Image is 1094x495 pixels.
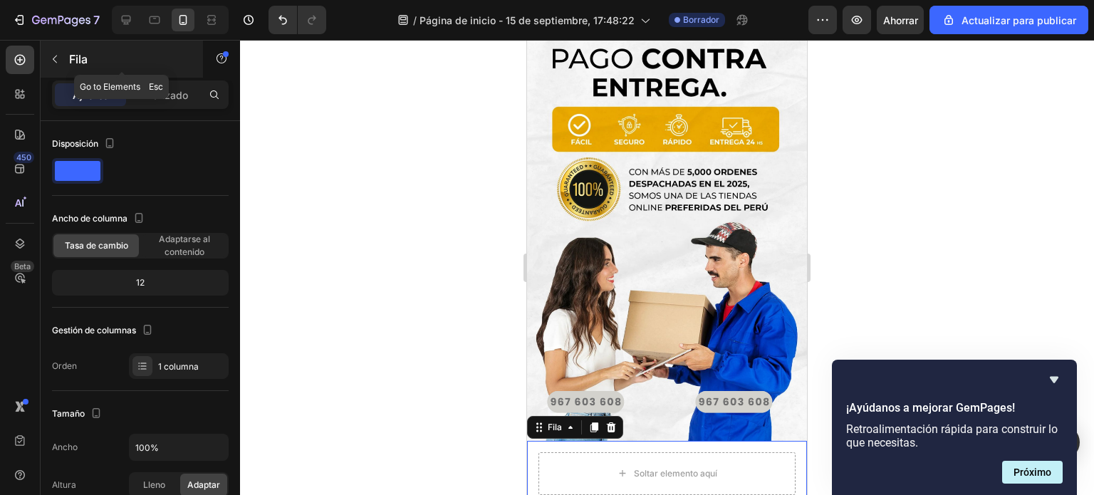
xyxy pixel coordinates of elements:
button: Actualizar para publicar [929,6,1088,34]
font: 450 [16,152,31,162]
font: Orden [52,360,77,371]
font: Fila [69,52,88,66]
font: Ajustes [73,89,109,101]
font: Actualizar para publicar [962,14,1076,26]
input: Auto [130,434,228,460]
font: Altura [52,479,76,490]
button: Ahorrar [877,6,924,34]
font: Ancho de columna [52,213,127,224]
font: Página de inicio - 15 de septiembre, 17:48:22 [420,14,635,26]
div: Deshacer/Rehacer [269,6,326,34]
font: 1 columna [158,361,199,372]
button: Siguiente pregunta [1002,461,1063,484]
font: Borrador [683,14,719,25]
p: Fila [69,51,190,68]
div: ¡Ayúdanos a mejorar GemPages! [846,371,1063,484]
font: Beta [14,261,31,271]
font: Ahorrar [883,14,918,26]
button: 7 [6,6,106,34]
font: 7 [93,13,100,27]
font: Ancho [52,442,78,452]
h2: ¡Ayúdanos a mejorar GemPages! [846,400,1063,417]
font: Retroalimentación rápida para construir lo que necesitas. [846,422,1058,449]
font: Tasa de cambio [65,240,128,251]
font: Avanzado [141,89,188,101]
font: 12 [136,277,145,288]
font: Adaptar [187,479,220,490]
font: Adaptarse al contenido [159,234,210,257]
font: Lleno [143,479,165,490]
font: Tamaño [52,408,85,419]
font: Gestión de columnas [52,325,136,335]
font: Disposición [52,138,98,149]
iframe: Área de diseño [527,40,807,495]
font: Próximo [1014,467,1051,478]
font: ¡Ayúdanos a mejorar GemPages! [846,401,1015,415]
font: / [413,14,417,26]
button: Ocultar encuesta [1046,371,1063,388]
